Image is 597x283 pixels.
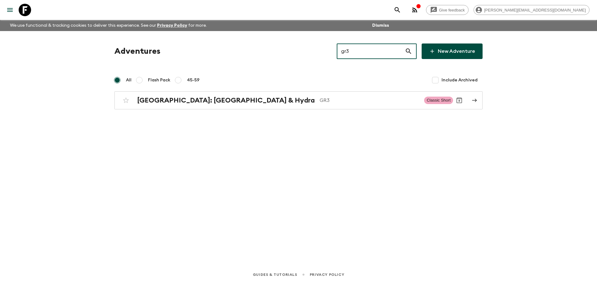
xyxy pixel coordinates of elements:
input: e.g. AR1, Argentina [337,43,405,60]
button: search adventures [391,4,404,16]
span: All [126,77,132,83]
span: Include Archived [442,77,478,83]
h2: [GEOGRAPHIC_DATA]: [GEOGRAPHIC_DATA] & Hydra [137,96,315,104]
p: GR3 [320,97,419,104]
span: Flash Pack [148,77,170,83]
span: 45-59 [187,77,200,83]
button: Archive [453,94,465,107]
a: Guides & Tutorials [253,271,297,278]
a: Privacy Policy [157,23,187,28]
a: [GEOGRAPHIC_DATA]: [GEOGRAPHIC_DATA] & HydraGR3Classic ShortArchive [114,91,483,109]
button: Dismiss [371,21,391,30]
p: We use functional & tracking cookies to deliver this experience. See our for more. [7,20,209,31]
span: Classic Short [424,97,453,104]
a: New Adventure [422,43,483,59]
h1: Adventures [114,45,160,57]
span: [PERSON_NAME][EMAIL_ADDRESS][DOMAIN_NAME] [481,8,589,12]
span: Give feedback [436,8,468,12]
button: menu [4,4,16,16]
div: [PERSON_NAME][EMAIL_ADDRESS][DOMAIN_NAME] [474,5,590,15]
a: Give feedback [426,5,469,15]
a: Privacy Policy [310,271,344,278]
